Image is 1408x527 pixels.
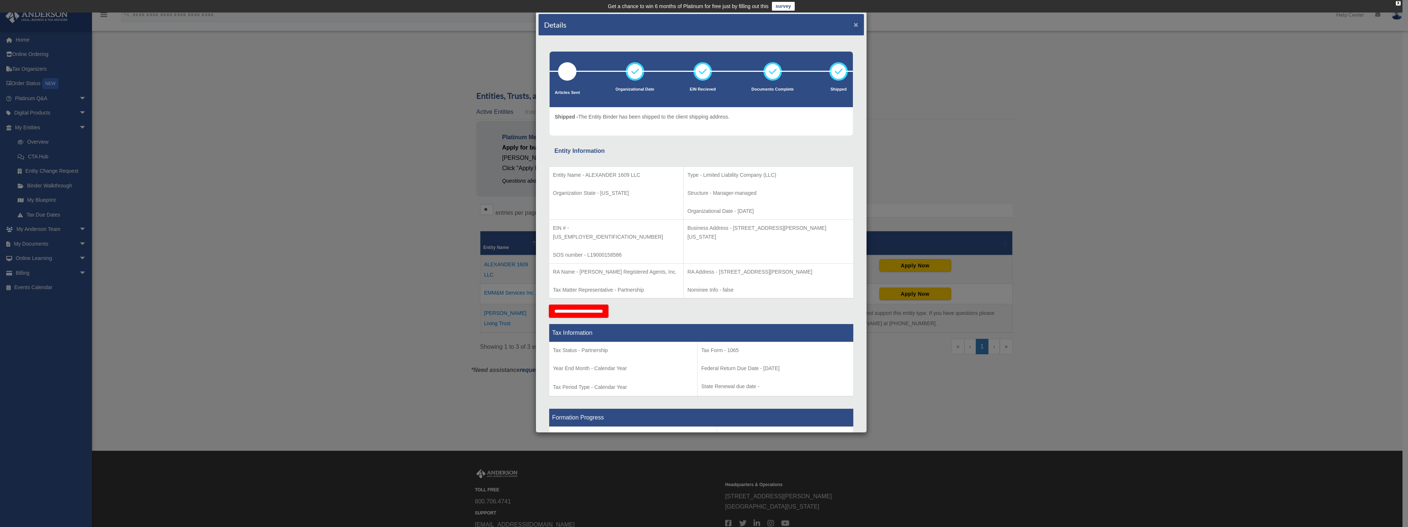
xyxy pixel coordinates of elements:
[687,267,850,277] p: RA Address - [STREET_ADDRESS][PERSON_NAME]
[553,224,680,242] p: EIN # - [US_EMPLOYER_IDENTIFICATION_NUMBER]
[555,114,578,120] span: Shipped -
[687,207,850,216] p: Organizational Date - [DATE]
[687,224,850,242] p: Business Address - [STREET_ADDRESS][PERSON_NAME][US_STATE]
[772,2,795,11] a: survey
[687,285,850,295] p: Nominee Info - false
[701,382,850,391] p: State Renewal due date -
[690,86,716,93] p: EIN Recieved
[687,171,850,180] p: Type - Limited Liability Company (LLC)
[1396,1,1401,6] div: close
[701,364,850,373] p: Federal Return Due Date - [DATE]
[549,409,854,427] th: Formation Progress
[701,346,850,355] p: Tax Form - 1065
[854,21,858,28] button: ×
[751,86,794,93] p: Documents Complete
[553,250,680,260] p: SOS number - L19000158586
[554,146,848,156] div: Entity Information
[553,267,680,277] p: RA Name - [PERSON_NAME] Registered Agents, Inc.
[615,86,654,93] p: Organizational Date
[549,342,698,397] td: Tax Period Type - Calendar Year
[721,431,850,440] p: Articles Prepared -
[553,285,680,295] p: Tax Matter Representative - Partnership
[687,189,850,198] p: Structure - Manager-managed
[544,20,567,30] h4: Details
[829,86,848,93] p: Shipped
[555,89,580,96] p: Articles Sent
[555,112,730,122] p: The Entity Binder has been shipped to the client shipping address.
[553,431,713,440] p: Tracking Number -
[553,171,680,180] p: Entity Name - ALEXANDER 1609 LLC
[553,364,694,373] p: Year End Month - Calendar Year
[549,324,854,342] th: Tax Information
[608,2,769,11] div: Get a chance to win 6 months of Platinum for free just by filling out this
[553,346,694,355] p: Tax Status - Partnership
[553,189,680,198] p: Organization State - [US_STATE]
